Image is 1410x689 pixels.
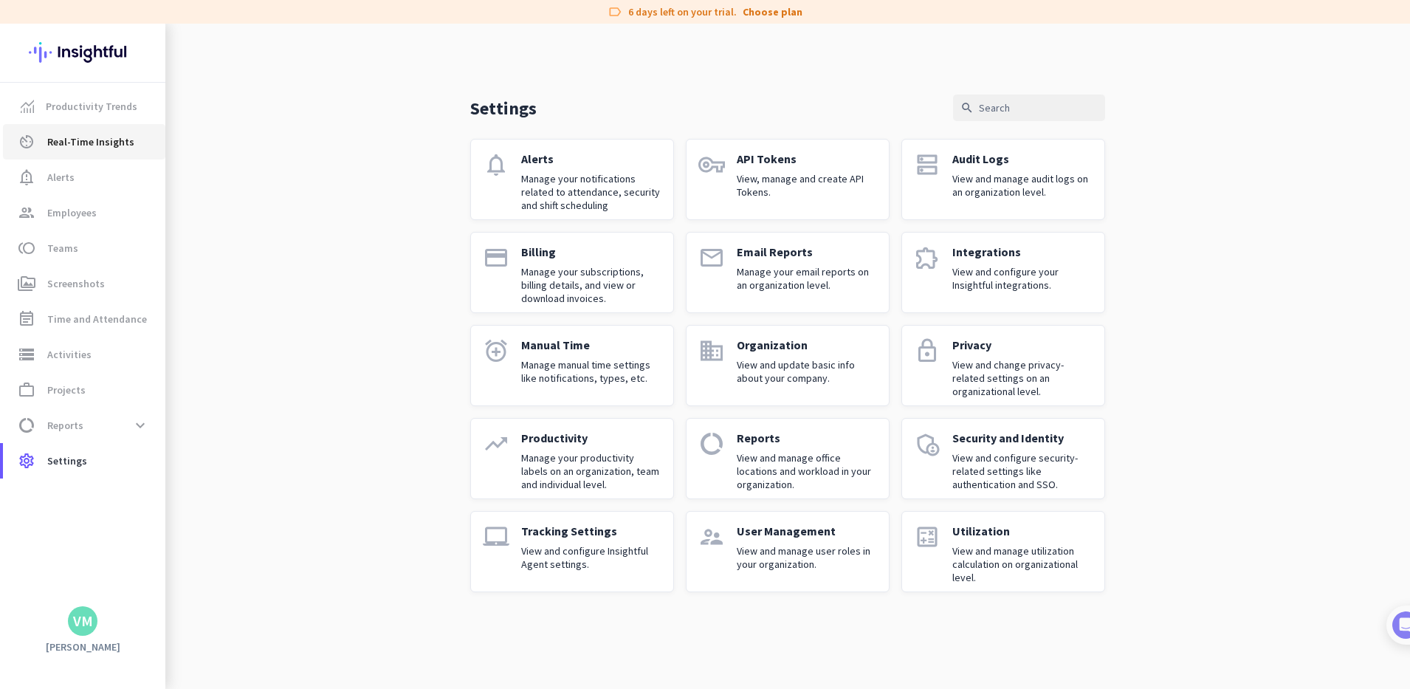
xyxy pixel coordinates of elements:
a: tollTeams [3,230,165,266]
p: View and manage audit logs on an organization level. [952,172,1093,199]
p: Manage manual time settings like notifications, types, etc. [521,358,661,385]
p: Productivity [521,431,661,445]
i: notifications [483,151,509,178]
a: event_noteTime and Attendance [3,301,165,337]
a: storageActivities [3,337,165,372]
span: Employees [47,204,97,222]
a: av_timerReal-Time Insights [3,124,165,160]
p: View and manage user roles in your organization. [737,544,877,571]
a: data_usageReportsView and manage office locations and workload in your organization. [686,418,890,499]
a: settingsSettings [3,443,165,479]
i: data_usage [698,431,725,457]
p: View and configure your Insightful integrations. [952,265,1093,292]
p: Email Reports [737,244,877,259]
a: domainOrganizationView and update basic info about your company. [686,325,890,406]
i: trending_up [483,431,509,457]
p: View and configure security-related settings like authentication and SSO. [952,451,1093,491]
p: Integrations [952,244,1093,259]
i: domain [698,337,725,364]
a: admin_panel_settingsSecurity and IdentityView and configure security-related settings like authen... [901,418,1105,499]
p: View and manage office locations and workload in your organization. [737,451,877,491]
a: extensionIntegrationsView and configure your Insightful integrations. [901,232,1105,313]
a: emailEmail ReportsManage your email reports on an organization level. [686,232,890,313]
a: trending_upProductivityManage your productivity labels on an organization, team and individual le... [470,418,674,499]
i: av_timer [18,133,35,151]
p: Billing [521,244,661,259]
p: Manage your notifications related to attendance, security and shift scheduling [521,172,661,212]
a: data_usageReportsexpand_more [3,408,165,443]
a: supervisor_accountUser ManagementView and manage user roles in your organization. [686,511,890,592]
a: Choose plan [743,4,802,19]
i: work_outline [18,381,35,399]
a: dnsAudit LogsView and manage audit logs on an organization level. [901,139,1105,220]
p: View and manage utilization calculation on organizational level. [952,544,1093,584]
p: View and update basic info about your company. [737,358,877,385]
a: menu-itemProductivity Trends [3,89,165,124]
i: laptop_mac [483,524,509,550]
div: VM [73,614,93,628]
p: Manage your productivity labels on an organization, team and individual level. [521,451,661,491]
a: groupEmployees [3,195,165,230]
p: Audit Logs [952,151,1093,166]
img: menu-item [21,100,34,113]
p: User Management [737,524,877,538]
i: settings [18,452,35,470]
i: storage [18,346,35,363]
p: Reports [737,431,877,445]
p: View and configure Insightful Agent settings. [521,544,661,571]
p: Tracking Settings [521,524,661,538]
i: group [18,204,35,222]
i: search [960,101,974,114]
p: Manage your email reports on an organization level. [737,265,877,292]
i: label [608,4,622,19]
i: vpn_key [698,151,725,178]
i: dns [914,151,940,178]
p: Manage your subscriptions, billing details, and view or download invoices. [521,265,661,305]
span: Settings [47,452,87,470]
a: lockPrivacyView and change privacy-related settings on an organizational level. [901,325,1105,406]
a: notificationsAlertsManage your notifications related to attendance, security and shift scheduling [470,139,674,220]
p: View, manage and create API Tokens. [737,172,877,199]
p: API Tokens [737,151,877,166]
p: Alerts [521,151,661,166]
a: work_outlineProjects [3,372,165,408]
a: calculateUtilizationView and manage utilization calculation on organizational level. [901,511,1105,592]
a: notification_importantAlerts [3,160,165,195]
span: Activities [47,346,92,363]
p: Security and Identity [952,431,1093,445]
p: Privacy [952,337,1093,352]
i: calculate [914,524,940,550]
i: perm_media [18,275,35,292]
i: notification_important [18,168,35,186]
i: toll [18,239,35,257]
i: supervisor_account [698,524,725,550]
i: alarm_add [483,337,509,364]
p: View and change privacy-related settings on an organizational level. [952,358,1093,398]
a: alarm_addManual TimeManage manual time settings like notifications, types, etc. [470,325,674,406]
i: extension [914,244,940,271]
i: payment [483,244,509,271]
i: email [698,244,725,271]
i: lock [914,337,940,364]
img: Insightful logo [29,24,137,81]
p: Organization [737,337,877,352]
a: laptop_macTracking SettingsView and configure Insightful Agent settings. [470,511,674,592]
span: Real-Time Insights [47,133,134,151]
span: Projects [47,381,86,399]
span: Screenshots [47,275,105,292]
i: event_note [18,310,35,328]
span: Alerts [47,168,75,186]
p: Settings [470,97,537,120]
a: vpn_keyAPI TokensView, manage and create API Tokens. [686,139,890,220]
span: Productivity Trends [46,97,137,115]
i: admin_panel_settings [914,431,940,457]
a: perm_mediaScreenshots [3,266,165,301]
span: Teams [47,239,78,257]
span: Reports [47,417,83,434]
span: Time and Attendance [47,310,147,328]
a: paymentBillingManage your subscriptions, billing details, and view or download invoices. [470,232,674,313]
p: Utilization [952,524,1093,538]
input: Search [953,95,1105,121]
i: data_usage [18,417,35,434]
p: Manual Time [521,337,661,352]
